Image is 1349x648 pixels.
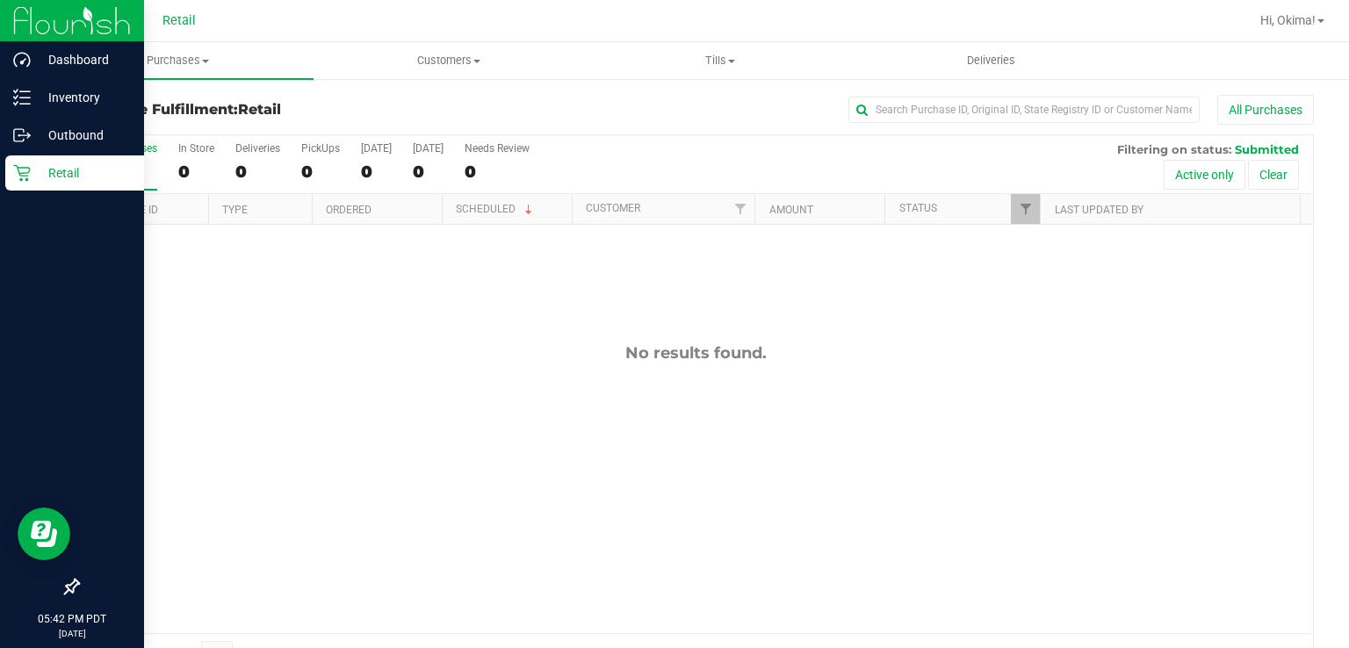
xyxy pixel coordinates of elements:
[13,51,31,68] inline-svg: Dashboard
[943,53,1039,68] span: Deliveries
[301,162,340,182] div: 0
[584,42,855,79] a: Tills
[361,142,392,155] div: [DATE]
[31,125,136,146] p: Outbound
[31,162,136,184] p: Retail
[13,126,31,144] inline-svg: Outbound
[1248,160,1299,190] button: Clear
[1235,142,1299,156] span: Submitted
[899,202,937,214] a: Status
[1011,194,1040,224] a: Filter
[8,627,136,640] p: [DATE]
[465,142,530,155] div: Needs Review
[13,164,31,182] inline-svg: Retail
[42,53,314,68] span: Purchases
[178,162,214,182] div: 0
[848,97,1200,123] input: Search Purchase ID, Original ID, State Registry ID or Customer Name...
[314,53,584,68] span: Customers
[725,194,754,224] a: Filter
[465,162,530,182] div: 0
[235,142,280,155] div: Deliveries
[769,204,813,216] a: Amount
[31,87,136,108] p: Inventory
[314,42,585,79] a: Customers
[326,204,372,216] a: Ordered
[222,204,248,216] a: Type
[162,13,196,28] span: Retail
[1260,13,1316,27] span: Hi, Okima!
[1055,204,1143,216] a: Last Updated By
[855,42,1127,79] a: Deliveries
[18,508,70,560] iframe: Resource center
[8,611,136,627] p: 05:42 PM PDT
[1117,142,1231,156] span: Filtering on status:
[1164,160,1245,190] button: Active only
[235,162,280,182] div: 0
[413,162,444,182] div: 0
[13,89,31,106] inline-svg: Inventory
[31,49,136,70] p: Dashboard
[78,343,1313,363] div: No results found.
[586,202,640,214] a: Customer
[1217,95,1314,125] button: All Purchases
[361,162,392,182] div: 0
[178,142,214,155] div: In Store
[456,203,536,215] a: Scheduled
[585,53,855,68] span: Tills
[413,142,444,155] div: [DATE]
[42,42,314,79] a: Purchases
[238,101,281,118] span: Retail
[301,142,340,155] div: PickUps
[77,102,489,118] h3: Purchase Fulfillment:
